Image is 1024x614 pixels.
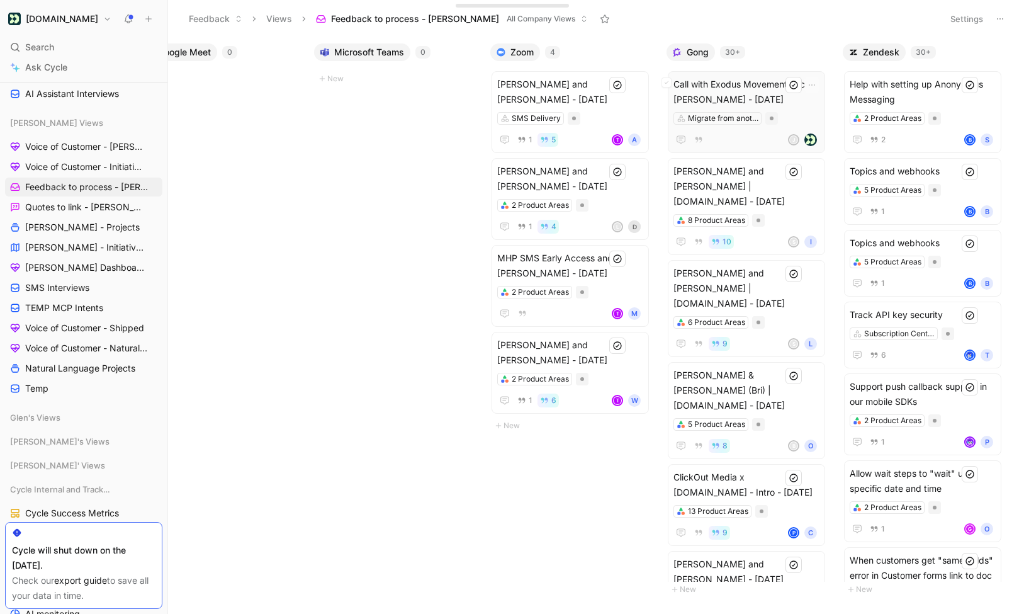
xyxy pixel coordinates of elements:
button: 2 [867,133,888,147]
span: Google Meet [158,46,211,59]
button: 6 [537,394,559,407]
div: Zoom4New [485,38,661,440]
span: [PERSON_NAME] and [PERSON_NAME] - [DATE] [497,338,643,368]
button: 1 [515,133,535,147]
div: O [804,440,817,452]
span: Help with setting up Anonymous Messaging [850,77,996,107]
span: Track API key security [850,307,996,322]
div: J [789,135,798,144]
div: [PERSON_NAME] ViewsVoice of Customer - [PERSON_NAME]Voice of Customer - InitiativesFeedback to pr... [5,113,162,398]
span: [PERSON_NAME] - Initiatives [25,241,145,254]
button: Settings [945,10,989,28]
span: [PERSON_NAME]' Views [10,459,105,472]
span: TEMP MCP Intents [25,302,103,314]
span: Cycle Success Metrics [25,507,119,520]
button: Customer.io[DOMAIN_NAME] [5,10,115,28]
a: Topics and webhooks5 Product Areas1BB [844,230,1001,297]
div: Gong30+New [661,38,838,603]
div: T [613,396,622,405]
div: 2 Product Areas [512,286,569,298]
div: Subscription Center [864,327,935,340]
div: B [789,441,798,450]
span: 1 [881,280,885,287]
span: 1 [881,525,885,533]
a: [PERSON_NAME] & [PERSON_NAME] (Bri) | [DOMAIN_NAME] - [DATE]5 Product Areas8BO [668,362,825,459]
div: B [981,277,993,290]
div: [PERSON_NAME] Views [5,113,162,132]
div: Google Meet0New [133,38,309,93]
span: 1 [529,136,532,144]
div: SMS Delivery [512,112,561,125]
span: Zoom [510,46,534,59]
a: Ask Cycle [5,58,162,77]
button: Gong [667,43,715,61]
span: Voice of Customer - Initiatives [25,161,145,173]
button: Microsoft Teams [314,43,410,61]
div: 5 Product Areas [864,184,921,196]
div: B [981,205,993,218]
span: Temp [25,382,48,395]
a: export guide [54,575,107,586]
div: O [981,523,993,535]
button: 1 [867,435,887,449]
div: [PERSON_NAME]'s Views [5,432,162,451]
a: SMS Interviews [5,278,162,297]
span: When customers get "same fields" error in Customer forms link to doc [850,553,996,583]
a: [PERSON_NAME] - Initiatives [5,238,162,257]
span: 9 [723,340,728,348]
button: 1 [515,220,535,234]
a: Voice of Customer - [PERSON_NAME] [5,137,162,156]
button: 4 [537,220,559,234]
span: [PERSON_NAME] and [PERSON_NAME] | [DOMAIN_NAME] - [DATE] [673,164,819,209]
span: MHP SMS Early Access and [PERSON_NAME] - [DATE] [497,251,643,281]
span: [PERSON_NAME] and [PERSON_NAME] - [DATE] [497,77,643,107]
a: Call with Exodus Movement, Inc - [PERSON_NAME] - [DATE]Migrate from another platformJlogo [668,71,825,153]
span: 5 [551,136,556,144]
span: 4 [551,223,556,230]
span: [PERSON_NAME] Views [10,117,103,129]
span: Natural Language Projects [25,362,135,375]
button: 6 [867,348,889,362]
span: ClickOut Media x [DOMAIN_NAME] - Intro - [DATE] [673,470,819,500]
div: 13 Product Areas [688,505,748,518]
span: 10 [723,238,731,246]
div: 2 Product Areas [512,373,569,385]
span: Topics and webhooks [850,236,996,251]
div: Migrate from another platform [688,112,758,125]
div: Check our to save all your data in time. [12,573,155,603]
a: Voice of Customer - Natural Language [5,339,162,358]
div: M [628,307,641,320]
div: D [628,220,641,233]
a: [PERSON_NAME] Dashboard [5,258,162,277]
img: logo [804,134,817,146]
a: [PERSON_NAME] and [PERSON_NAME] | [DOMAIN_NAME] - [DATE]6 Product Areas9SL [668,260,825,357]
div: Zendesk30+New [838,38,1014,603]
button: 1 [867,522,887,536]
div: Microsoft Teams0New [309,38,485,93]
span: [PERSON_NAME] - Projects [25,221,140,234]
span: Voice of Customer - Shipped [25,322,144,334]
span: Cycle Internal and Tracking [10,483,111,496]
a: ClickOut Media x [DOMAIN_NAME] - Intro - [DATE]13 Product Areas9PC [668,464,825,546]
div: Cycle Internal and Tracking [5,480,162,499]
div: P [789,528,798,537]
div: 30+ [720,46,745,59]
div: S [789,237,798,246]
span: Feedback to process - [PERSON_NAME] [25,181,148,193]
a: Help with setting up Anonymous Messaging2 Product Areas2BS [844,71,1001,153]
a: TEMP MCP Intents [5,298,162,317]
button: 1 [867,276,887,290]
button: 9 [709,337,730,351]
span: 9 [723,529,728,537]
a: [PERSON_NAME] and [PERSON_NAME] - [DATE]2 Product Areas14LD [492,158,649,240]
a: AI Assistant Interviews [5,84,162,103]
span: SMS Interviews [25,281,89,294]
button: 5 [537,133,558,147]
div: S [981,134,993,146]
span: Glen's Views [10,411,60,424]
a: Voice of Customer - Initiatives [5,157,162,176]
span: [PERSON_NAME] and [PERSON_NAME] - [DATE] [673,557,819,587]
div: I [804,236,817,248]
span: Quotes to link - [PERSON_NAME] [25,201,146,213]
div: [PERSON_NAME]'s Views [5,432,162,455]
